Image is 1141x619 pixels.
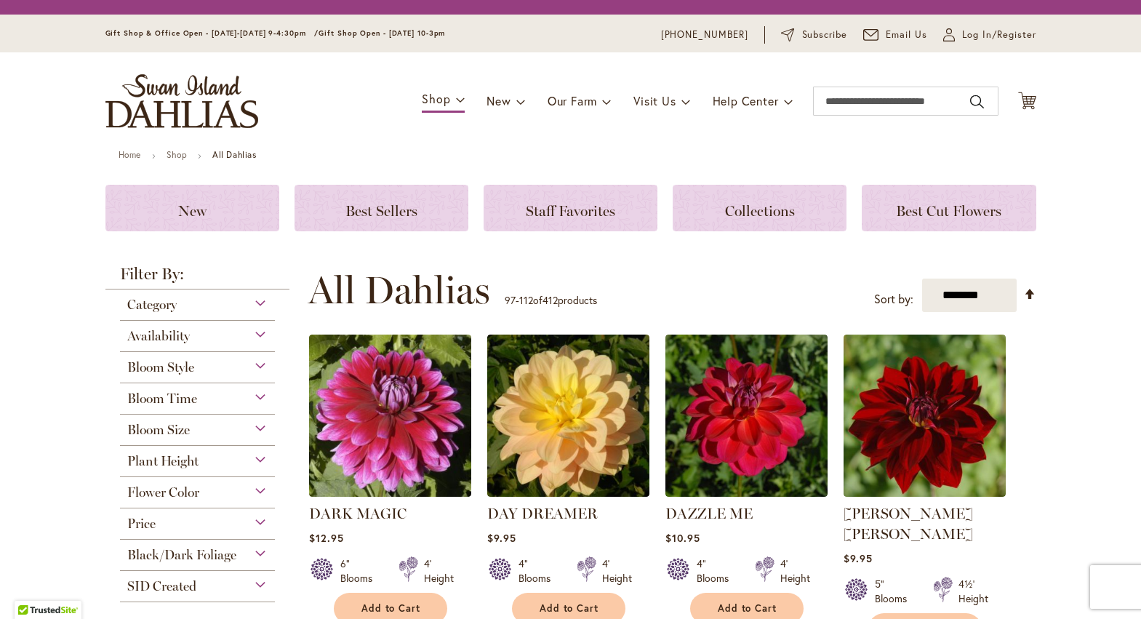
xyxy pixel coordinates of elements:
span: 112 [519,293,533,307]
a: Staff Favorites [484,185,657,231]
a: [PERSON_NAME] [PERSON_NAME] [844,505,973,543]
span: Add to Cart [718,602,777,615]
a: New [105,185,279,231]
strong: Filter By: [105,266,290,289]
div: 5" Blooms [875,577,916,606]
img: DAZZLE ME [665,335,828,497]
span: Category [127,297,177,313]
span: 412 [543,293,558,307]
span: Gift Shop Open - [DATE] 10-3pm [319,28,445,38]
a: DAY DREAMER [487,505,598,522]
span: Collections [725,202,795,220]
a: DAZZLE ME [665,505,753,522]
span: Our Farm [548,93,597,108]
a: Home [119,149,141,160]
span: Visit Us [633,93,676,108]
div: 4' Height [424,556,454,586]
span: Availability [127,328,190,344]
span: SID Created [127,578,196,594]
img: DEBORA RENAE [844,335,1006,497]
span: Plant Height [127,453,199,469]
span: $10.95 [665,531,700,545]
div: 4' Height [780,556,810,586]
p: - of products [505,289,597,312]
span: Bloom Time [127,391,197,407]
img: DAY DREAMER [487,335,649,497]
div: 4" Blooms [519,556,559,586]
a: Collections [673,185,846,231]
span: Shop [422,91,450,106]
a: DARK MAGIC [309,505,407,522]
a: store logo [105,74,258,128]
span: Subscribe [802,28,848,42]
span: Help Center [713,93,779,108]
span: Email Us [886,28,927,42]
a: Best Cut Flowers [862,185,1036,231]
span: Gift Shop & Office Open - [DATE]-[DATE] 9-4:30pm / [105,28,319,38]
span: Price [127,516,156,532]
span: Bloom Size [127,422,190,438]
a: Best Sellers [295,185,468,231]
a: DAZZLE ME [665,486,828,500]
div: 4½' Height [958,577,988,606]
span: All Dahlias [308,268,490,312]
a: DEBORA RENAE [844,486,1006,500]
span: New [178,202,207,220]
a: Subscribe [781,28,847,42]
strong: All Dahlias [212,149,257,160]
a: Log In/Register [943,28,1036,42]
span: Bloom Style [127,359,194,375]
span: $12.95 [309,531,344,545]
span: Best Sellers [345,202,417,220]
a: DARK MAGIC [309,486,471,500]
span: New [487,93,511,108]
span: Flower Color [127,484,199,500]
span: Staff Favorites [526,202,615,220]
a: Email Us [863,28,927,42]
div: 4" Blooms [697,556,737,586]
span: Best Cut Flowers [896,202,1001,220]
a: DAY DREAMER [487,486,649,500]
span: Add to Cart [361,602,421,615]
img: DARK MAGIC [309,335,471,497]
span: 97 [505,293,516,307]
a: [PHONE_NUMBER] [661,28,749,42]
span: Add to Cart [540,602,599,615]
span: Log In/Register [962,28,1036,42]
a: Shop [167,149,187,160]
label: Sort by: [874,286,913,313]
span: $9.95 [487,531,516,545]
div: 6" Blooms [340,556,381,586]
span: $9.95 [844,551,873,565]
div: 4' Height [602,556,632,586]
span: Black/Dark Foliage [127,547,236,563]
